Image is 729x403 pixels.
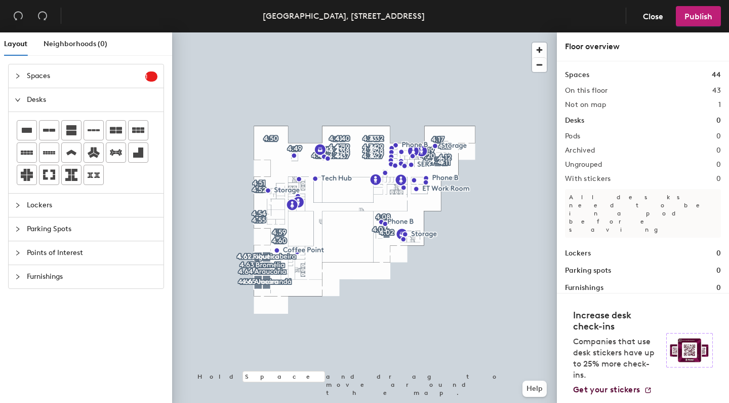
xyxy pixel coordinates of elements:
button: Undo (⌘ + Z) [8,6,28,26]
h2: 0 [716,132,721,140]
span: Publish [684,12,712,21]
span: Get your stickers [573,385,640,394]
h2: 0 [716,161,721,169]
h2: 1 [718,101,721,109]
span: collapsed [15,250,21,256]
span: collapsed [15,73,21,79]
span: Close [643,12,663,21]
span: 1 [145,73,157,80]
span: expanded [15,97,21,103]
span: Parking Spots [27,217,157,241]
button: Help [522,381,547,397]
span: Points of Interest [27,241,157,265]
h4: Increase desk check-ins [573,310,660,332]
p: All desks need to be in a pod before saving [565,189,721,238]
h2: 0 [716,175,721,183]
span: collapsed [15,202,21,208]
h1: Furnishings [565,282,603,294]
button: Redo (⌘ + ⇧ + Z) [32,6,53,26]
span: Lockers [27,194,157,217]
button: Publish [676,6,721,26]
h1: Desks [565,115,584,126]
h1: 0 [716,282,721,294]
h2: 43 [712,87,721,95]
h1: Spaces [565,69,589,81]
h2: Pods [565,132,580,140]
h2: Archived [565,146,595,155]
button: Close [634,6,672,26]
h1: Lockers [565,248,591,259]
span: Spaces [27,64,145,88]
sup: 1 [145,71,157,82]
div: Floor overview [565,41,721,53]
span: collapsed [15,274,21,280]
h2: On this floor [565,87,608,95]
span: Furnishings [27,265,157,288]
h1: 0 [716,248,721,259]
h2: With stickers [565,175,611,183]
span: Neighborhoods (0) [44,40,107,48]
h1: 0 [716,265,721,276]
div: [GEOGRAPHIC_DATA], [STREET_ADDRESS] [263,10,425,22]
h2: Not on map [565,101,606,109]
h2: Ungrouped [565,161,602,169]
h1: 44 [712,69,721,81]
h1: Parking spots [565,265,611,276]
span: Desks [27,88,157,112]
span: Layout [4,40,27,48]
h2: 0 [716,146,721,155]
a: Get your stickers [573,385,652,395]
span: collapsed [15,226,21,232]
p: Companies that use desk stickers have up to 25% more check-ins. [573,336,660,381]
h1: 0 [716,115,721,126]
img: Sticker logo [666,333,713,368]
